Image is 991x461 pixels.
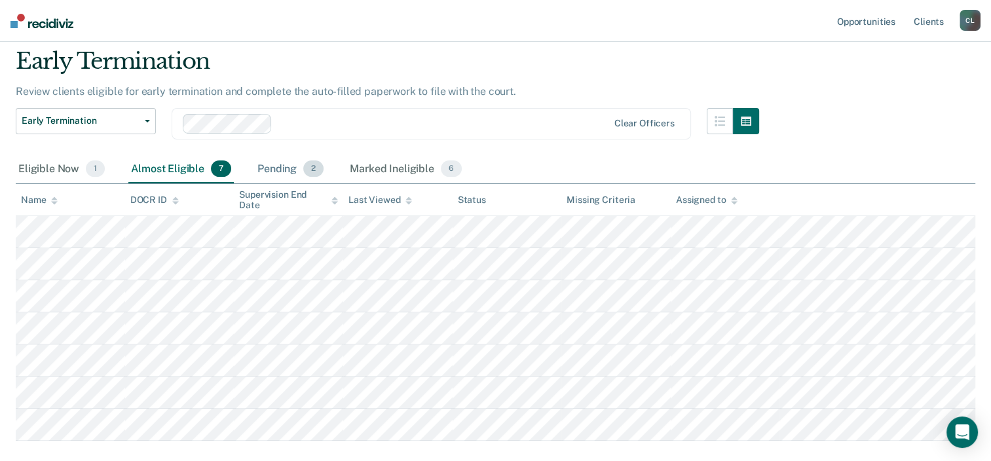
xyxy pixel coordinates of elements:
[130,194,179,206] div: DOCR ID
[21,194,58,206] div: Name
[567,194,635,206] div: Missing Criteria
[676,194,738,206] div: Assigned to
[16,48,759,85] div: Early Termination
[128,155,234,184] div: Almost Eligible7
[960,10,981,31] div: C L
[960,10,981,31] button: CL
[348,194,412,206] div: Last Viewed
[255,155,326,184] div: Pending2
[16,155,107,184] div: Eligible Now1
[16,108,156,134] button: Early Termination
[303,160,324,177] span: 2
[86,160,105,177] span: 1
[239,189,338,212] div: Supervision End Date
[347,155,464,184] div: Marked Ineligible6
[458,194,486,206] div: Status
[946,416,978,448] div: Open Intercom Messenger
[16,85,516,98] p: Review clients eligible for early termination and complete the auto-filled paperwork to file with...
[441,160,462,177] span: 6
[614,118,675,129] div: Clear officers
[211,160,231,177] span: 7
[22,115,140,126] span: Early Termination
[10,14,73,28] img: Recidiviz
